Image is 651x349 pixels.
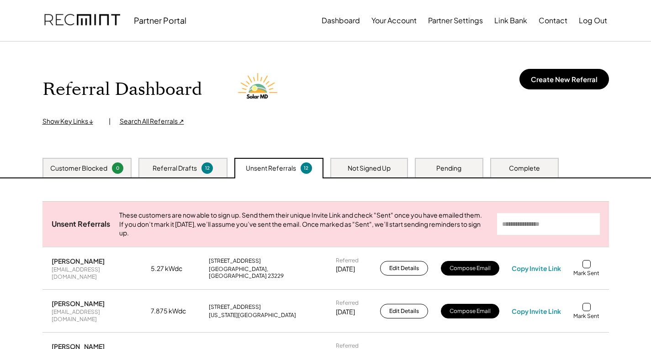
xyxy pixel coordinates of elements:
div: Unsent Referrals [246,164,296,173]
div: [EMAIL_ADDRESS][DOMAIN_NAME] [52,308,138,323]
button: Log Out [579,11,607,30]
div: These customers are now able to sign up. Send them their unique Invite Link and check "Sent" once... [119,211,488,238]
div: 0 [113,165,122,172]
div: 12 [302,165,311,172]
button: Edit Details [380,261,428,276]
div: [DATE] [336,307,355,317]
div: Copy Invite Link [512,264,561,272]
div: Mark Sent [573,270,599,277]
div: Customer Blocked [50,164,107,173]
div: Search All Referrals ↗ [120,117,184,126]
button: Partner Settings [428,11,483,30]
div: 12 [203,165,212,172]
button: Contact [539,11,567,30]
button: Link Bank [494,11,527,30]
div: Copy Invite Link [512,307,561,315]
img: Solar%20MD%20LOgo.png [234,64,284,115]
div: Partner Portal [134,15,186,26]
div: Pending [436,164,461,173]
div: [GEOGRAPHIC_DATA], [GEOGRAPHIC_DATA] 23229 [209,266,323,280]
div: | [109,117,111,126]
div: Mark Sent [573,313,599,320]
div: [PERSON_NAME] [52,299,105,307]
div: Referral Drafts [153,164,197,173]
button: Your Account [371,11,417,30]
button: Create New Referral [519,69,609,89]
div: Unsent Referrals [52,219,110,229]
div: [DATE] [336,265,355,274]
div: [EMAIL_ADDRESS][DOMAIN_NAME] [52,266,138,280]
div: 5.27 kWdc [151,264,196,273]
div: [STREET_ADDRESS] [209,303,261,311]
button: Edit Details [380,304,428,318]
div: [STREET_ADDRESS] [209,257,261,265]
div: Show Key Links ↓ [42,117,100,126]
button: Compose Email [441,304,499,318]
div: Referred [336,257,359,264]
div: Complete [509,164,540,173]
h1: Referral Dashboard [42,79,202,100]
button: Compose Email [441,261,499,276]
button: Dashboard [322,11,360,30]
div: Not Signed Up [348,164,391,173]
div: [US_STATE][GEOGRAPHIC_DATA] [209,312,296,319]
div: 7.875 kWdc [151,307,196,316]
img: recmint-logotype%403x.png [44,5,120,36]
div: Referred [336,299,359,307]
div: [PERSON_NAME] [52,257,105,265]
